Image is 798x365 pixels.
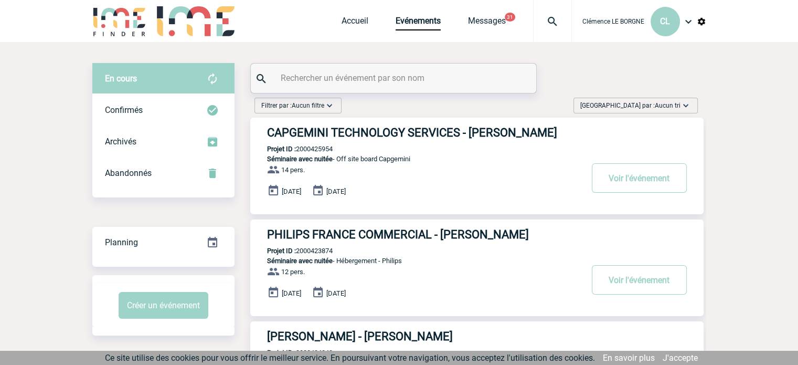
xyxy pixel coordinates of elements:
[592,163,687,193] button: Voir l'événement
[267,155,333,163] span: Séminaire avec nuitée
[282,289,301,297] span: [DATE]
[396,16,441,30] a: Evénements
[267,228,582,241] h3: PHILIPS FRANCE COMMERCIAL - [PERSON_NAME]
[267,330,582,343] h3: [PERSON_NAME] - [PERSON_NAME]
[505,13,515,22] button: 31
[250,155,582,163] p: - Off site board Capgemini
[326,187,346,195] span: [DATE]
[250,126,704,139] a: CAPGEMINI TECHNOLOGY SERVICES - [PERSON_NAME]
[105,237,138,247] span: Planning
[250,247,333,255] p: 2000423874
[250,330,704,343] a: [PERSON_NAME] - [PERSON_NAME]
[267,349,296,357] b: Projet ID :
[261,100,324,111] span: Filtrer par :
[603,353,655,363] a: En savoir plus
[119,292,208,319] button: Créer un événement
[92,227,235,258] div: Retrouvez ici tous vos événements organisés par date et état d'avancement
[105,168,152,178] span: Abandonnés
[342,16,368,30] a: Accueil
[250,349,333,357] p: 2000424842
[663,353,698,363] a: J'accepte
[292,102,324,109] span: Aucun filtre
[281,166,305,174] span: 14 pers.
[92,63,235,95] div: Retrouvez ici tous vos évènements avant confirmation
[660,16,670,26] span: CL
[92,126,235,158] div: Retrouvez ici tous les événements que vous avez décidé d'archiver
[105,353,595,363] span: Ce site utilise des cookies pour vous offrir le meilleur service. En poursuivant votre navigation...
[92,6,147,36] img: IME-Finder
[580,100,680,111] span: [GEOGRAPHIC_DATA] par :
[250,228,704,241] a: PHILIPS FRANCE COMMERCIAL - [PERSON_NAME]
[324,100,335,111] img: baseline_expand_more_white_24dp-b.png
[92,226,235,257] a: Planning
[326,289,346,297] span: [DATE]
[282,187,301,195] span: [DATE]
[105,105,143,115] span: Confirmés
[680,100,691,111] img: baseline_expand_more_white_24dp-b.png
[655,102,680,109] span: Aucun tri
[105,74,137,84] span: En cours
[278,70,512,86] input: Rechercher un événement par son nom
[267,126,582,139] h3: CAPGEMINI TECHNOLOGY SERVICES - [PERSON_NAME]
[592,265,687,295] button: Voir l'événement
[105,137,136,147] span: Archivés
[267,247,296,255] b: Projet ID :
[250,257,582,265] p: - Hébergement - Philips
[267,145,296,153] b: Projet ID :
[582,18,644,25] span: Clémence LE BORGNE
[250,145,333,153] p: 2000425954
[92,158,235,189] div: Retrouvez ici tous vos événements annulés
[281,268,305,276] span: 12 pers.
[267,257,333,265] span: Séminaire avec nuitée
[468,16,506,30] a: Messages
